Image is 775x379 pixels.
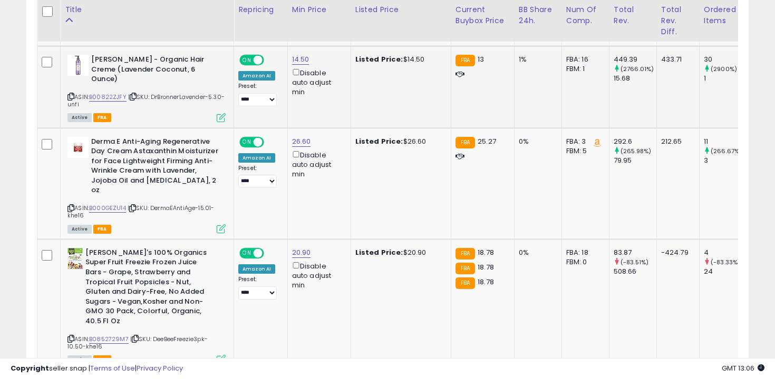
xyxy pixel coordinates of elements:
[566,146,601,156] div: FBM: 5
[661,137,691,146] div: 212.65
[263,137,279,146] span: OFF
[292,149,343,179] div: Disable auto adjust min
[478,136,496,146] span: 25.27
[292,260,343,291] div: Disable auto adjust min
[137,363,183,373] a: Privacy Policy
[614,248,656,257] div: 83.87
[478,277,494,287] span: 18.78
[456,55,475,66] small: FBA
[238,165,279,188] div: Preset:
[621,258,648,266] small: (-83.51%)
[355,55,443,64] div: $14.50
[478,247,494,257] span: 18.78
[566,55,601,64] div: FBA: 16
[240,56,254,65] span: ON
[614,156,656,165] div: 79.95
[661,248,691,257] div: -424.79
[566,248,601,257] div: FBA: 18
[240,137,254,146] span: ON
[614,4,652,26] div: Total Rev.
[355,137,443,146] div: $26.60
[67,248,83,269] img: 51F1QadK1pL._SL40_.jpg
[519,137,554,146] div: 0%
[67,225,92,234] span: All listings currently available for purchase on Amazon
[67,55,89,76] img: 31pU-s78RXS._SL40_.jpg
[704,55,747,64] div: 30
[263,249,279,258] span: OFF
[478,262,494,272] span: 18.78
[519,4,557,26] div: BB Share 24h.
[456,4,510,26] div: Current Buybox Price
[292,54,309,65] a: 14.50
[661,55,691,64] div: 433.71
[11,364,183,374] div: seller snap | |
[355,54,403,64] b: Listed Price:
[566,64,601,74] div: FBM: 1
[456,263,475,274] small: FBA
[67,93,225,108] span: | SKU: DrBronnerLavender-5.30-unfi
[614,74,656,83] div: 15.68
[566,4,605,26] div: Num of Comp.
[355,136,403,146] b: Listed Price:
[292,67,343,97] div: Disable auto adjust min
[566,257,601,267] div: FBM: 0
[89,93,127,102] a: B00822ZJFY
[704,137,747,146] div: 11
[711,65,737,73] small: (2900%)
[566,137,601,146] div: FBA: 3
[519,248,554,257] div: 0%
[238,153,275,163] div: Amazon AI
[93,225,111,234] span: FBA
[292,4,346,15] div: Min Price
[355,247,403,257] b: Listed Price:
[355,4,447,15] div: Listed Price
[456,277,475,289] small: FBA
[90,363,135,373] a: Terms of Use
[238,264,275,274] div: Amazon AI
[704,4,742,26] div: Ordered Items
[89,204,126,213] a: B000GEZU14
[355,248,443,257] div: $20.90
[456,248,475,260] small: FBA
[238,71,275,81] div: Amazon AI
[704,156,747,165] div: 3
[67,113,92,122] span: All listings currently available for purchase on Amazon
[238,83,279,106] div: Preset:
[67,204,215,220] span: | SKU: DermaEAntiAge-15.01-khe16
[65,4,229,15] div: Title
[67,335,208,351] span: | SKU: DeeBeeFreezie3pk-10.50-khe16
[292,136,311,147] a: 26.60
[85,248,214,329] b: [PERSON_NAME]'s 100% Organics Super Fruit Freezie Frozen Juice Bars - Grape, Strawberry and Tropi...
[661,4,695,37] div: Total Rev. Diff.
[614,267,656,276] div: 508.66
[614,137,656,146] div: 292.6
[704,267,747,276] div: 24
[91,55,219,87] b: [PERSON_NAME] - Organic Hair Creme (Lavender Coconut, 6 Ounce)
[711,258,740,266] small: (-83.33%)
[614,55,656,64] div: 449.39
[67,55,226,121] div: ASIN:
[263,56,279,65] span: OFF
[238,4,283,15] div: Repricing
[519,55,554,64] div: 1%
[621,147,651,155] small: (265.98%)
[292,247,311,258] a: 20.90
[67,137,226,232] div: ASIN:
[91,137,219,198] b: Derma E Anti-Aging Regenerative Day Cream Astaxanthin Moisturizer for Face Lightweight Firming An...
[704,74,747,83] div: 1
[240,249,254,258] span: ON
[722,363,764,373] span: 2025-08-18 13:06 GMT
[704,248,747,257] div: 4
[11,363,49,373] strong: Copyright
[238,276,279,300] div: Preset:
[456,137,475,148] small: FBA
[711,147,742,155] small: (266.67%)
[478,54,484,64] span: 13
[93,113,111,122] span: FBA
[621,65,654,73] small: (2766.01%)
[89,335,129,344] a: B0852729M7
[67,137,89,158] img: 31EoKq2gLiL._SL40_.jpg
